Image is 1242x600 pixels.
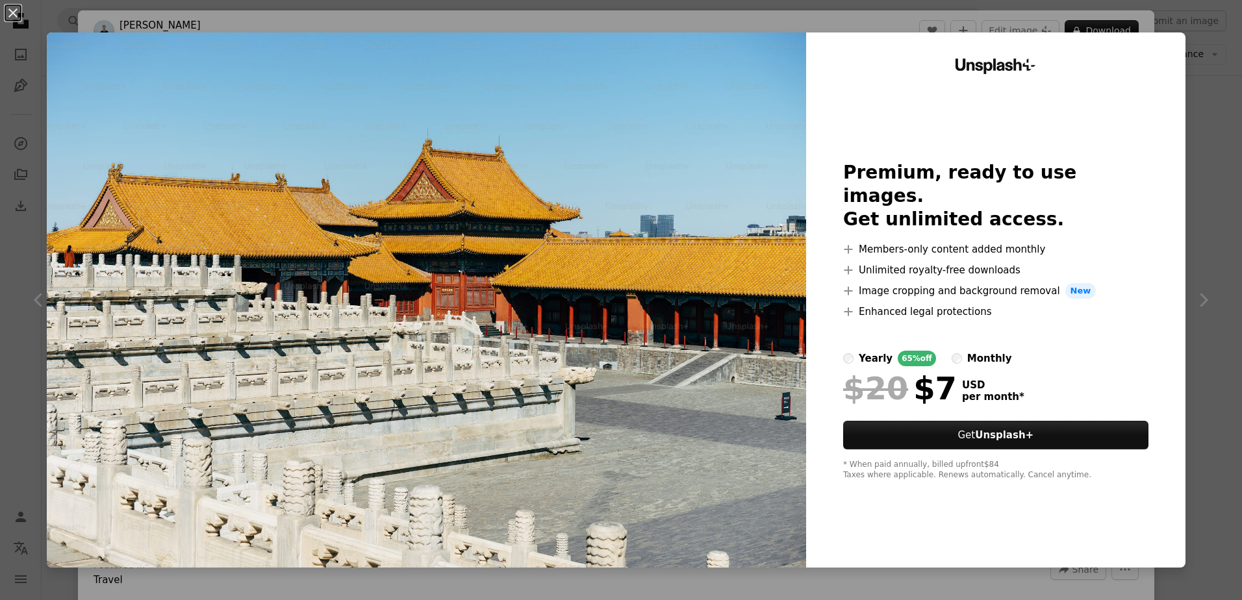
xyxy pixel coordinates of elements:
li: Image cropping and background removal [843,283,1148,299]
span: USD [962,379,1024,391]
button: GetUnsplash+ [843,421,1148,449]
div: 65% off [898,351,936,366]
div: $7 [843,371,957,405]
div: monthly [967,351,1012,366]
li: Members-only content added monthly [843,242,1148,257]
h2: Premium, ready to use images. Get unlimited access. [843,161,1148,231]
span: per month * [962,391,1024,403]
li: Unlimited royalty-free downloads [843,262,1148,278]
li: Enhanced legal protections [843,304,1148,319]
strong: Unsplash+ [975,429,1033,441]
input: monthly [952,353,962,364]
span: $20 [843,371,908,405]
div: * When paid annually, billed upfront $84 Taxes where applicable. Renews automatically. Cancel any... [843,460,1148,481]
input: yearly65%off [843,353,854,364]
span: New [1065,283,1096,299]
div: yearly [859,351,893,366]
